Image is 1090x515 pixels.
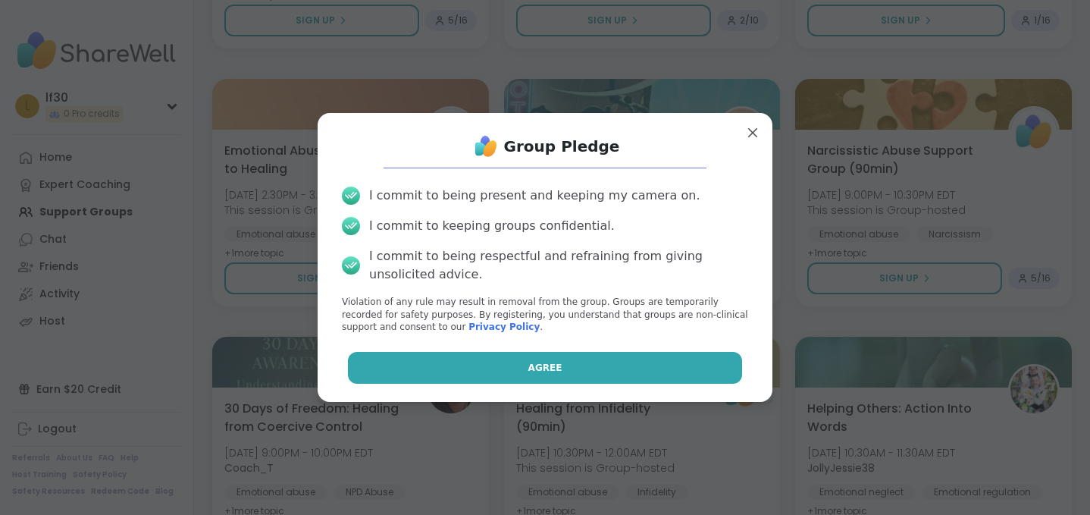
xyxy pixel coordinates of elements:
div: I commit to keeping groups confidential. [369,217,615,235]
img: ShareWell Logo [471,131,501,162]
div: I commit to being respectful and refraining from giving unsolicited advice. [369,247,748,284]
button: Agree [348,352,743,384]
div: I commit to being present and keeping my camera on. [369,187,700,205]
h1: Group Pledge [504,136,620,157]
p: Violation of any rule may result in removal from the group. Groups are temporarily recorded for s... [342,296,748,334]
a: Privacy Policy [468,322,540,332]
span: Agree [528,361,562,375]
